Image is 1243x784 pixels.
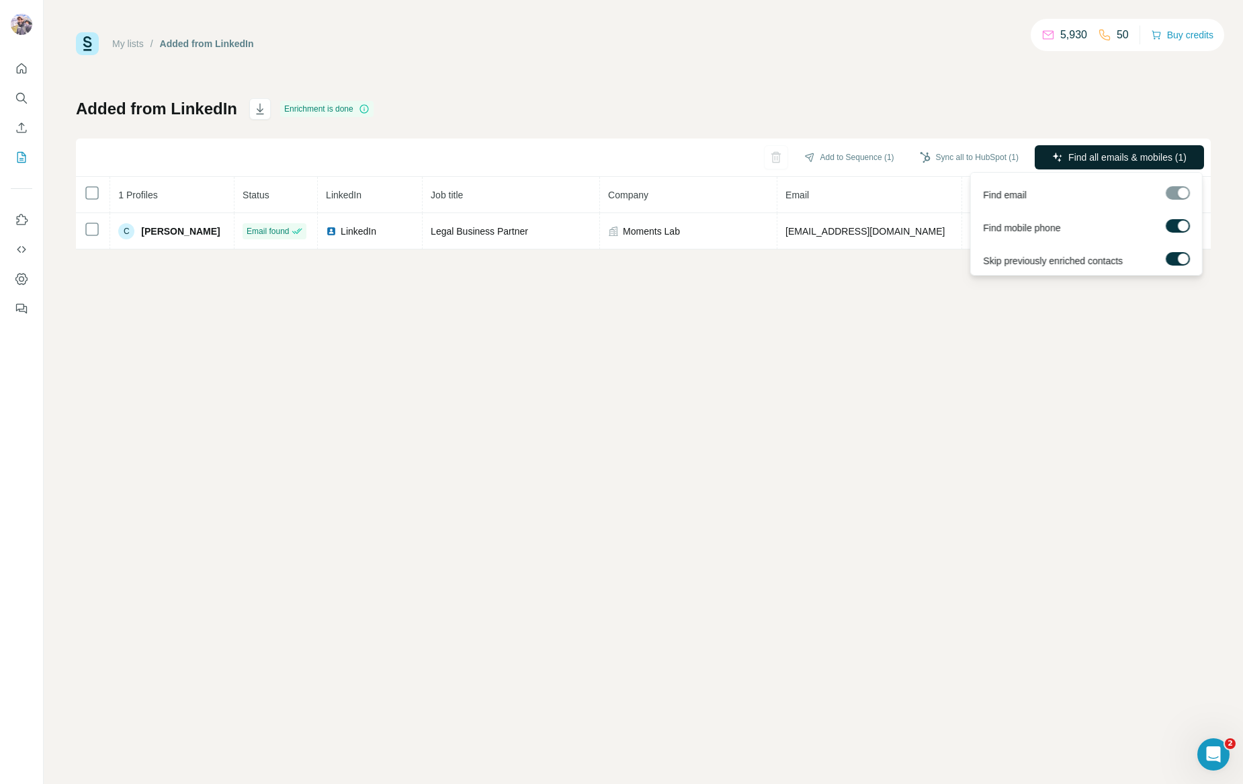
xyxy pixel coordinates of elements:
[795,147,904,167] button: Add to Sequence (1)
[431,226,528,237] span: Legal Business Partner
[280,101,374,117] div: Enrichment is done
[247,225,289,237] span: Email found
[326,190,361,200] span: LinkedIn
[11,13,32,35] img: Avatar
[1151,26,1213,44] button: Buy credits
[76,32,99,55] img: Surfe Logo
[326,226,337,237] img: LinkedIn logo
[243,190,269,200] span: Status
[341,225,376,238] span: LinkedIn
[118,190,157,200] span: 1 Profiles
[1117,27,1129,43] p: 50
[76,98,237,120] h1: Added from LinkedIn
[11,297,32,321] button: Feedback
[785,226,945,237] span: [EMAIL_ADDRESS][DOMAIN_NAME]
[11,86,32,110] button: Search
[785,190,809,200] span: Email
[1197,738,1230,771] iframe: Intercom live chat
[1060,27,1087,43] p: 5,930
[11,237,32,262] button: Use Surfe API
[11,56,32,81] button: Quick start
[11,267,32,291] button: Dashboard
[118,223,134,239] div: C
[11,208,32,232] button: Use Surfe on LinkedIn
[983,188,1027,202] span: Find email
[1225,738,1236,749] span: 2
[608,190,648,200] span: Company
[983,254,1123,268] span: Skip previously enriched contacts
[160,37,254,50] div: Added from LinkedIn
[431,190,463,200] span: Job title
[910,147,1028,167] button: Sync all to HubSpot (1)
[112,38,144,49] a: My lists
[1068,151,1187,164] span: Find all emails & mobiles (1)
[151,37,153,50] li: /
[141,225,220,238] span: [PERSON_NAME]
[1035,145,1204,169] button: Find all emails & mobiles (1)
[623,225,680,238] span: Moments Lab
[11,145,32,169] button: My lists
[983,221,1060,235] span: Find mobile phone
[11,116,32,140] button: Enrich CSV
